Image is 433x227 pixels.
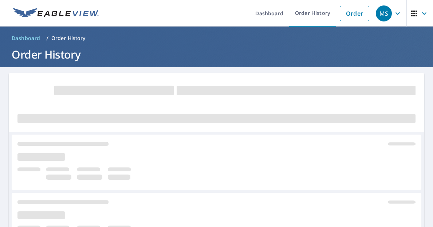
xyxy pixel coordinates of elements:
img: EV Logo [13,8,99,19]
h1: Order History [9,47,424,62]
a: Order [340,6,369,21]
nav: breadcrumb [9,32,424,44]
a: Dashboard [9,32,43,44]
p: Order History [51,35,86,42]
span: Dashboard [12,35,40,42]
div: MS [376,5,392,21]
li: / [46,34,48,43]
